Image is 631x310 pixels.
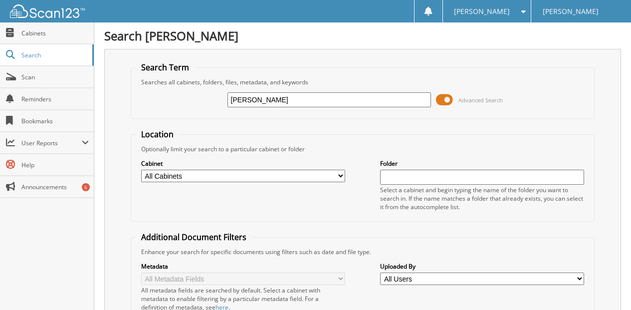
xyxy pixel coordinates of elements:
legend: Location [136,129,179,140]
div: Select a cabinet and begin typing the name of the folder you want to search in. If the name match... [380,186,584,211]
span: Bookmarks [21,117,89,125]
label: Cabinet [141,159,345,168]
span: Advanced Search [458,96,503,104]
legend: Search Term [136,62,194,73]
span: [PERSON_NAME] [454,8,510,14]
div: Enhance your search for specific documents using filters such as date and file type. [136,248,589,256]
img: scan123-logo-white.svg [10,4,85,18]
span: Help [21,161,89,169]
span: Search [21,51,87,59]
span: [PERSON_NAME] [543,8,599,14]
legend: Additional Document Filters [136,232,251,243]
label: Uploaded By [380,262,584,271]
span: User Reports [21,139,82,147]
span: Announcements [21,183,89,191]
label: Metadata [141,262,345,271]
label: Folder [380,159,584,168]
span: Scan [21,73,89,81]
div: Optionally limit your search to a particular cabinet or folder [136,145,589,153]
span: Cabinets [21,29,89,37]
h1: Search [PERSON_NAME] [104,27,621,44]
span: Reminders [21,95,89,103]
div: 6 [82,183,90,191]
div: Searches all cabinets, folders, files, metadata, and keywords [136,78,589,86]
